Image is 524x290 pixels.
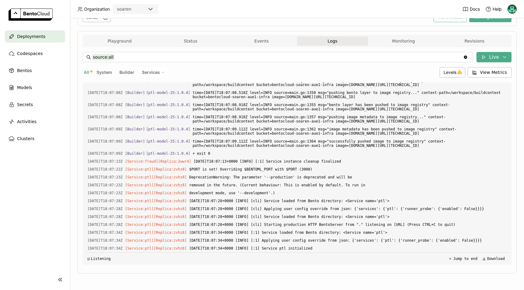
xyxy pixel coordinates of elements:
[87,213,123,220] span: 2025-10-08T18:07:28.652Z
[87,158,123,165] span: 2025-10-08T18:07:13.176Z
[5,47,65,60] a: Codespaces
[17,33,45,40] span: Deployments
[125,175,154,179] span: [Service:ptl]
[5,133,65,145] a: Clusters
[189,221,507,228] span: [DATE]T18:07:28+0000 [INFO] [cli] Starting production HTTP BentoServer from "." listening on [URL...
[17,67,32,74] span: Bentos
[476,52,512,62] button: Live
[368,36,439,46] button: Monitoring
[5,81,65,94] a: Models
[146,139,190,143] span: [ptl-model-25:1.0.4]
[142,70,160,75] span: Services
[189,174,507,181] span: DeprecationWarning: The parameter '--production' is deprecated and will be
[17,118,37,125] span: Activities
[87,245,123,252] span: 2025-10-08T18:07:34.703Z
[87,150,123,157] span: 2025-10-08T18:07:09.470Z
[125,223,154,227] span: [Service:ptl]
[193,138,507,149] span: time=[DATE]T18:07:09.112Z level=INFO source=main.go:1364 msg="successfully pushed image to image ...
[125,199,154,203] span: [Service:ptl]
[485,6,502,12] div: Help
[463,55,468,60] svg: Clear value
[154,191,187,195] span: [Replica:zvhz8]
[125,91,145,95] span: [Builder]
[125,191,154,195] span: [Service:ptl]
[447,255,479,262] button: Jump to end
[189,182,507,188] span: removed in the future. (Current behaviour: This is enabled by default. To run in
[146,103,190,107] span: [ptl-model-25:1.0.4]
[17,84,32,91] span: Models
[158,159,191,164] span: [Replica:2wwr4]
[189,229,507,236] span: [DATE]T18:07:34+0000 [INFO] [:1] Service loaded from Bento directory: <Service name='ptl'>
[193,150,507,157] span: + exit 0
[327,38,337,44] span: Logs
[193,114,507,125] span: time=[DATE]T18:07:08.918Z level=INFO source=main.go:1357 msg="pushing image metadata to image reg...
[5,116,65,128] a: Activities
[87,205,123,212] span: 2025-10-08T18:07:28.640Z
[5,64,65,77] a: Bentos
[87,221,123,228] span: 2025-10-08T18:07:28.871Z
[84,70,89,75] span: All
[125,139,145,143] span: [Builder]
[119,70,134,75] span: Builder
[154,175,187,179] span: [Replica:zvhz8]
[193,126,507,137] span: time=[DATE]T18:07:09.112Z level=INFO source=main.go:1362 msg="image metadata has been pushed to i...
[189,213,507,220] span: [DATE]T18:07:28+0000 [INFO] [cli] Service loaded from Bento directory: <Service name='ptl'>
[125,215,154,219] span: [Service:ptl]
[462,6,480,12] a: Docs
[97,70,112,75] span: System
[193,158,507,165] span: [DATE]T18:07:13+0000 [INFO] [:1] Service instance cleanup finalized
[125,207,154,211] span: [Service:ptl]
[125,159,158,164] span: [Service:fraud]
[5,98,65,111] a: Secrets
[189,190,507,196] span: development mode, use '--development'.)
[95,68,113,76] button: System
[154,215,187,219] span: [Replica:zvhz8]
[193,89,507,100] span: time=[DATE]T18:07:08.518Z level=INFO source=main.go:1350 msg="pushing bento layer to image regist...
[138,67,169,78] div: Services
[17,101,33,108] span: Secrets
[470,6,480,12] span: Docs
[87,257,90,261] span: ◲
[480,255,507,262] button: Download
[154,207,187,211] span: [Replica:zvhz8]
[125,115,145,119] span: [Builder]
[125,246,154,250] span: [Service:ptl]
[9,9,53,21] img: logo
[189,198,507,204] span: [DATE]T18:07:28+0000 [INFO] [cli] Service loaded from Bento directory: <Service name='ptl'>
[508,5,517,14] img: Nhan Le
[87,102,123,108] span: 2025-10-08T18:07:08.918Z
[87,237,123,244] span: 2025-10-08T18:07:34.466Z
[146,115,190,119] span: [ptl-model-25:1.0.4]
[154,199,187,203] span: [Replica:zvhz8]
[125,238,154,243] span: [Service:ptl]
[189,166,507,173] span: $PORT is set! Overriding $BENTOML_PORT with $PORT (3000)
[468,67,512,78] button: View Metrics
[189,205,507,212] span: [DATE]T18:07:28+0000 [INFO] [cli] Applying user config override from json: {'services': {'ptl': {...
[87,138,123,145] span: 2025-10-08T18:07:09.112Z
[155,36,226,46] button: Status
[87,166,123,173] span: 2025-10-08T18:07:22.846Z
[154,223,187,227] span: [Replica:zvhz8]
[439,36,510,46] button: Revisions
[125,127,145,131] span: [Builder]
[5,30,65,43] a: Deployments
[84,6,110,12] span: Organization
[87,126,123,133] span: 2025-10-08T18:07:09.112Z
[154,230,187,235] span: [Replica:zvhz8]
[193,102,507,112] span: time=[DATE]T18:07:08.918Z level=INFO source=main.go:1355 msg="bento layer has been pushed to imag...
[125,103,145,107] span: [Builder]
[226,36,297,46] button: Events
[154,167,187,171] span: [Replica:zvhz8]
[154,246,187,250] span: [Replica:zvhz8]
[125,230,154,235] span: [Service:ptl]
[440,67,465,78] div: Levels
[87,182,123,188] span: 2025-10-08T18:07:23.792Z
[480,69,507,75] span: View Metrics
[87,257,111,261] div: Listening
[17,135,34,142] span: Clusters
[189,245,507,252] span: [DATE]T18:07:34+0000 [INFO] [:1] Service ptl initialized
[87,89,123,96] span: 2025-10-08T18:07:08.518Z
[117,6,131,12] div: soaren
[87,229,123,236] span: 2025-10-08T18:07:34.398Z
[193,77,507,88] span: time=[DATE]T18:07:08.518Z level=INFO source=main.go:1347 msg="env layer has been pushed to image ...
